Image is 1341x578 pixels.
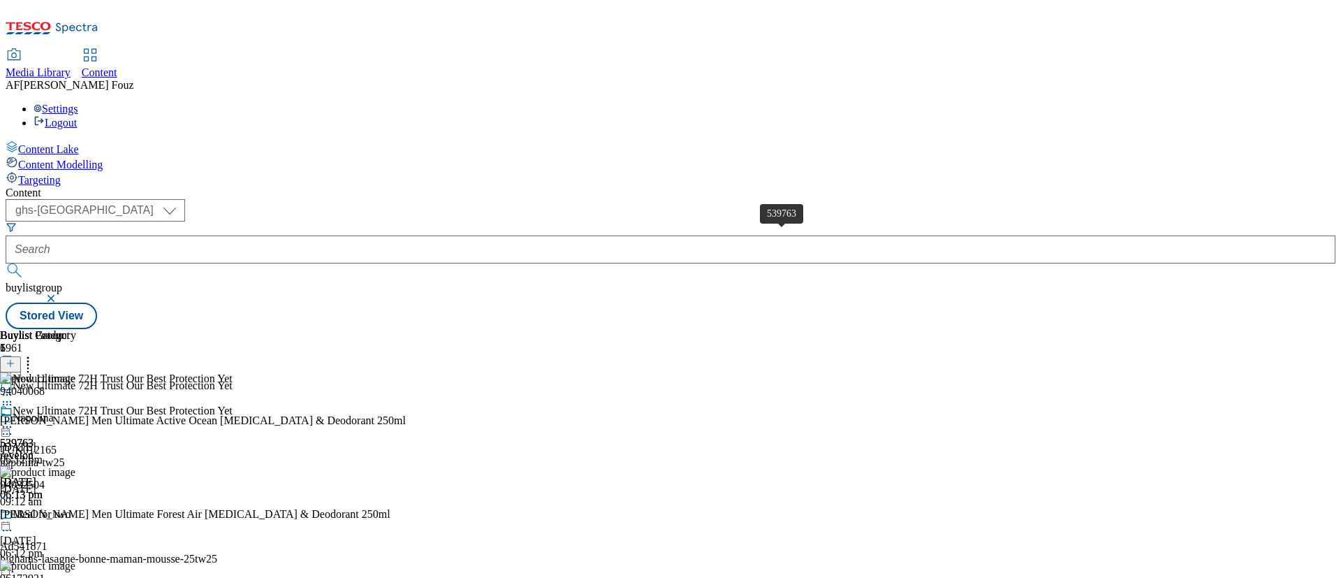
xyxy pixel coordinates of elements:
[6,156,1335,171] a: Content Modelling
[6,236,1335,263] input: Search
[82,66,117,78] span: Content
[20,79,133,91] span: [PERSON_NAME] Fouz
[6,303,97,329] button: Stored View
[6,66,71,78] span: Media Library
[18,174,61,186] span: Targeting
[18,159,103,171] span: Content Modelling
[6,79,20,91] span: AF
[34,103,78,115] a: Settings
[6,50,71,79] a: Media Library
[6,282,62,294] span: buylistgroup
[6,222,17,233] svg: Search Filters
[18,143,79,155] span: Content Lake
[6,187,1335,199] div: Content
[82,50,117,79] a: Content
[34,117,77,129] a: Logout
[6,140,1335,156] a: Content Lake
[6,171,1335,187] a: Targeting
